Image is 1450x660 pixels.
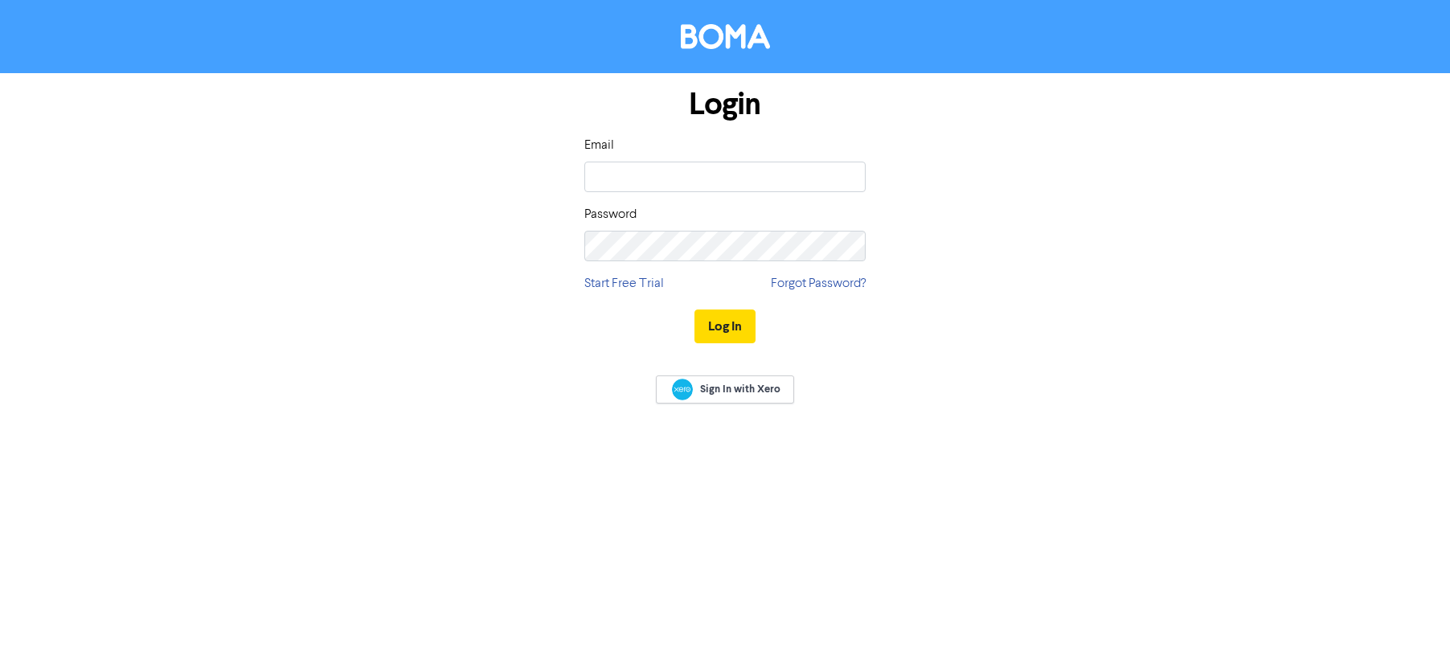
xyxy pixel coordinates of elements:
[584,86,866,123] h1: Login
[656,375,794,404] a: Sign In with Xero
[584,136,614,155] label: Email
[672,379,693,400] img: Xero logo
[700,382,780,396] span: Sign In with Xero
[681,24,770,49] img: BOMA Logo
[694,310,756,343] button: Log In
[1370,583,1450,660] iframe: Chat Widget
[584,274,664,293] a: Start Free Trial
[771,274,866,293] a: Forgot Password?
[584,205,637,224] label: Password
